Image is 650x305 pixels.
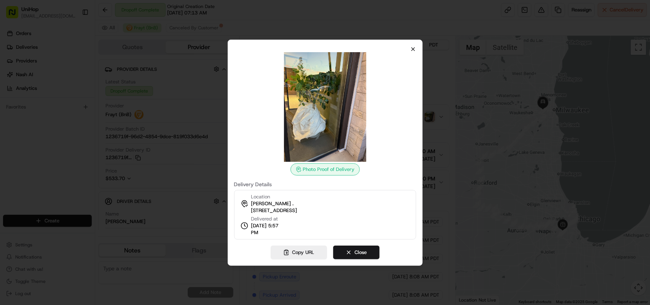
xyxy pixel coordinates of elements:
span: Delivered at [251,216,286,222]
a: Powered byPylon [54,42,92,48]
span: [PERSON_NAME] . [251,200,294,207]
label: Delivery Details [234,182,416,187]
span: Pylon [76,42,92,48]
span: [DATE] 5:57 PM [251,222,286,236]
button: Close [333,246,380,259]
button: Copy URL [271,246,327,259]
img: photo_proof_of_delivery image [270,52,380,162]
div: Photo Proof of Delivery [291,163,360,176]
span: Location [251,193,270,200]
span: [STREET_ADDRESS] [251,207,297,214]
